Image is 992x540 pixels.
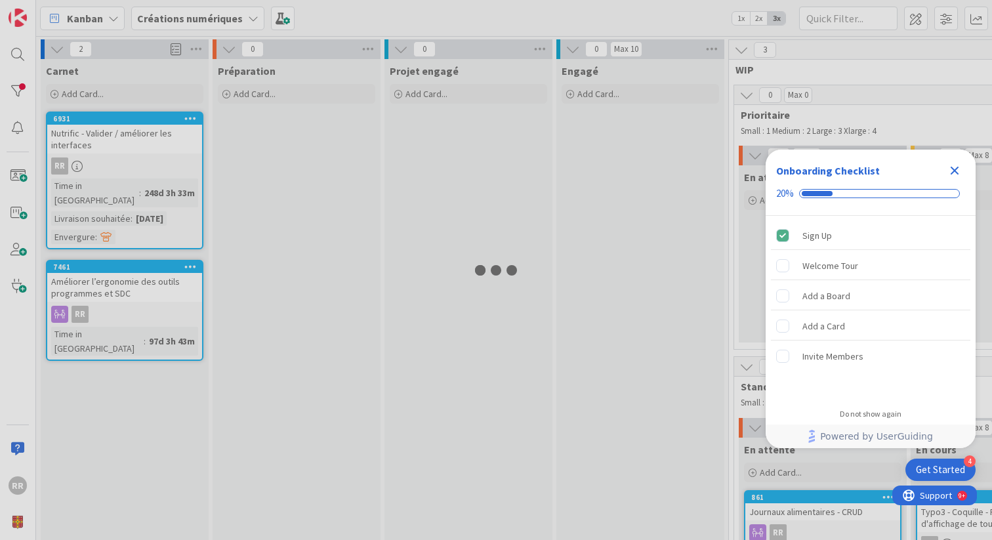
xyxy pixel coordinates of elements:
div: Checklist Container [766,150,976,448]
div: 20% [776,188,794,199]
div: Sign Up [802,228,832,243]
a: Powered by UserGuiding [772,425,969,448]
div: Close Checklist [944,160,965,181]
div: Welcome Tour [802,258,858,274]
div: Checklist progress: 20% [776,188,965,199]
div: 4 [964,455,976,467]
div: Get Started [916,463,965,476]
span: Powered by UserGuiding [820,428,933,444]
div: Open Get Started checklist, remaining modules: 4 [905,459,976,481]
div: 9+ [66,5,73,16]
div: Onboarding Checklist [776,163,880,178]
div: Checklist items [766,216,976,400]
div: Add a Board is incomplete. [771,281,970,310]
div: Add a Board [802,288,850,304]
div: Sign Up is complete. [771,221,970,250]
div: Add a Card is incomplete. [771,312,970,341]
div: Welcome Tour is incomplete. [771,251,970,280]
div: Invite Members [802,348,863,364]
div: Do not show again [840,409,901,419]
div: Invite Members is incomplete. [771,342,970,371]
div: Footer [766,425,976,448]
div: Add a Card [802,318,845,334]
span: Support [28,2,60,18]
